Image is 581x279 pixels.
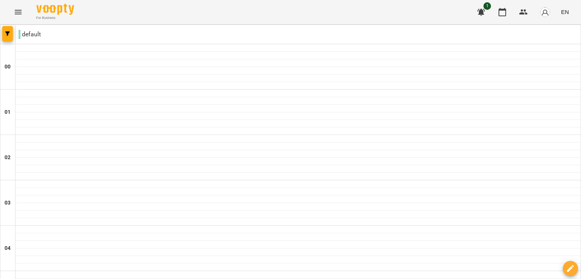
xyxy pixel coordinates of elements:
h6: 03 [5,199,11,207]
span: For Business [36,15,74,20]
p: default [19,30,41,39]
button: Menu [9,3,27,21]
button: EN [558,5,572,19]
img: avatar_s.png [540,7,550,17]
span: EN [561,8,569,16]
h6: 04 [5,244,11,253]
h6: 02 [5,153,11,162]
h6: 00 [5,63,11,71]
h6: 01 [5,108,11,116]
img: Voopty Logo [36,4,74,15]
span: 1 [483,2,491,10]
